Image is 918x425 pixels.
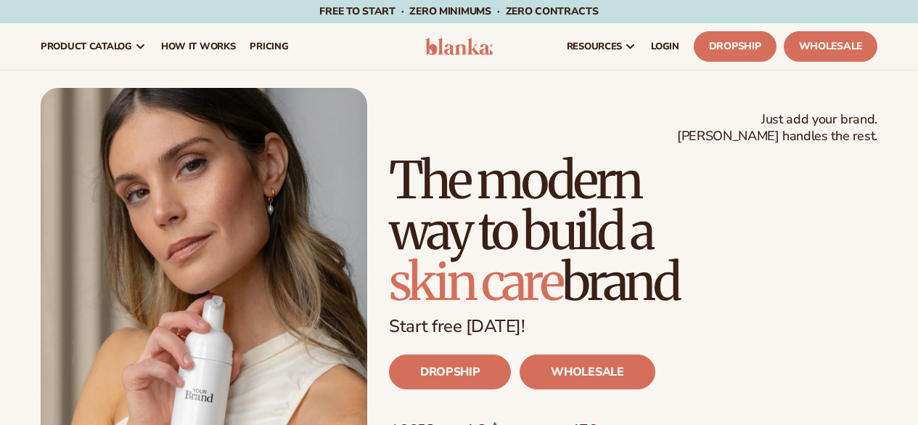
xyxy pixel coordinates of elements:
[567,41,622,52] span: resources
[784,31,877,62] a: Wholesale
[389,250,562,314] span: skin care
[41,41,132,52] span: product catalog
[560,23,644,70] a: resources
[250,41,288,52] span: pricing
[677,111,877,145] span: Just add your brand. [PERSON_NAME] handles the rest.
[694,31,776,62] a: Dropship
[161,41,236,52] span: How It Works
[33,23,154,70] a: product catalog
[242,23,295,70] a: pricing
[651,41,679,52] span: LOGIN
[389,155,877,307] h1: The modern way to build a brand
[154,23,243,70] a: How It Works
[520,355,655,389] a: WHOLESALE
[389,355,511,389] a: DROPSHIP
[644,23,687,70] a: LOGIN
[319,4,598,18] span: Free to start · ZERO minimums · ZERO contracts
[425,38,493,55] img: logo
[389,316,877,337] p: Start free [DATE]!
